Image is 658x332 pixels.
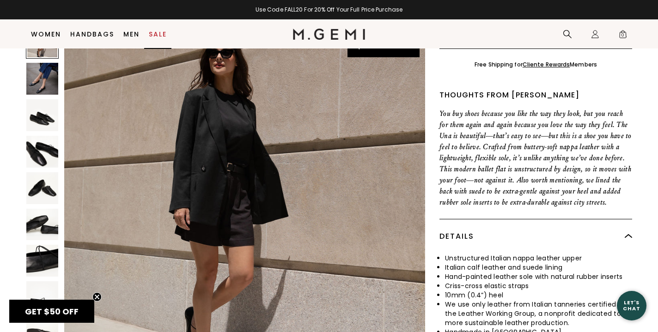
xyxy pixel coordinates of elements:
[26,245,58,277] img: The Una
[26,136,58,168] img: The Una
[475,61,597,68] div: Free Shipping for Members
[31,30,61,38] a: Women
[439,90,632,101] div: Thoughts from [PERSON_NAME]
[92,292,102,302] button: Close teaser
[439,219,632,254] div: Details
[523,60,570,68] a: Cliente Rewards
[445,263,632,272] li: Italian calf leather and suede lining
[439,108,632,208] p: You buy shoes because you like the way they look, but you reach for them again and again because ...
[26,282,58,314] img: The Una
[26,209,58,241] img: The Una
[25,306,79,317] span: GET $50 OFF
[445,281,632,290] li: Criss-cross elastic straps
[26,99,58,131] img: The Una
[445,254,632,263] li: Unstructured Italian nappa leather upper
[445,300,632,327] li: We use only leather from Italian tanneries certified by the Leather Working Group, a nonprofit de...
[618,31,628,41] span: 0
[293,29,366,40] img: M.Gemi
[26,63,58,95] img: The Una
[70,30,114,38] a: Handbags
[445,272,632,281] li: Hand-painted leather sole with natural rubber inserts
[617,300,646,311] div: Let's Chat
[9,300,94,323] div: GET $50 OFFClose teaser
[445,290,632,300] li: 10mm (0.4”) heel
[149,30,167,38] a: Sale
[26,172,58,204] img: The Una
[123,30,140,38] a: Men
